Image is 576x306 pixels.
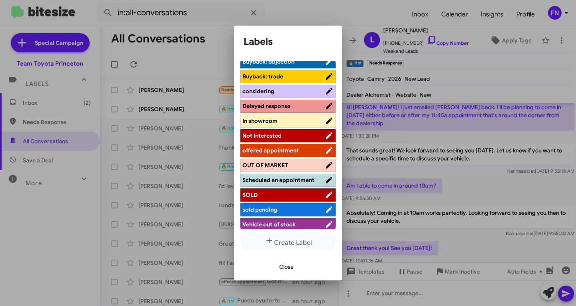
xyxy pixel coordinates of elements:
[242,206,277,213] span: sold pending
[242,221,296,228] span: Vehicle out of stock
[242,88,274,95] span: considering
[273,260,300,274] button: Close
[242,147,299,154] span: offered appointment
[242,102,290,110] span: Delayed response
[242,162,288,169] span: OUT OF MARKET
[242,73,283,80] span: Buyback: trade
[279,260,294,274] span: Close
[244,35,332,48] h1: Labels
[242,117,278,124] span: In showroom
[240,232,336,250] button: Create Label
[242,191,258,198] span: SOLD
[242,58,294,65] span: Buyback: objection
[242,132,282,139] span: Not Interested
[242,176,314,184] span: Scheduled an appointment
